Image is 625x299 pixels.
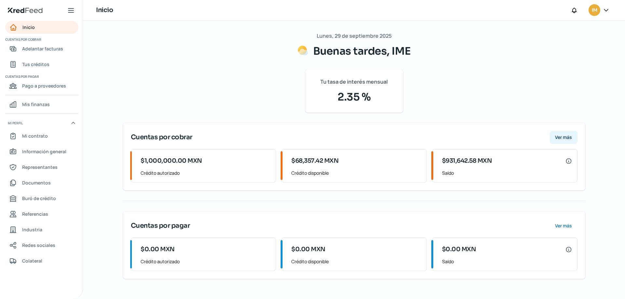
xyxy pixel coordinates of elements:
span: Mi contrato [22,132,48,140]
span: Mis finanzas [22,100,50,108]
span: Ver más [555,135,572,140]
span: Crédito autorizado [141,169,271,177]
span: Redes sociales [22,241,55,249]
a: Representantes [5,161,78,174]
span: IM [592,7,597,14]
a: Buró de crédito [5,192,78,205]
a: Mis finanzas [5,98,78,111]
span: Representantes [22,163,58,171]
span: Cuentas por pagar [5,74,77,79]
h1: Inicio [96,6,113,15]
a: Referencias [5,208,78,221]
span: Colateral [22,257,42,265]
span: Crédito disponible [291,169,421,177]
span: Crédito disponible [291,257,421,265]
span: Referencias [22,210,48,218]
span: $0.00 MXN [141,245,175,254]
img: Saludos [298,45,308,56]
span: Inicio [22,23,35,31]
button: Ver más [550,219,577,232]
span: Tu tasa de interés mensual [320,77,388,87]
span: Saldo [442,169,572,177]
span: Pago a proveedores [22,82,66,90]
a: Documentos [5,176,78,189]
span: Crédito autorizado [141,257,271,265]
span: Industria [22,225,42,234]
span: $0.00 MXN [442,245,476,254]
span: $0.00 MXN [291,245,326,254]
span: Cuentas por cobrar [131,132,192,142]
a: Industria [5,223,78,236]
span: Saldo [442,257,572,265]
a: Adelantar facturas [5,42,78,55]
span: Ver más [555,224,572,228]
a: Redes sociales [5,239,78,252]
span: Lunes, 29 de septiembre 2025 [317,31,392,41]
span: Documentos [22,179,51,187]
span: Buró de crédito [22,194,56,202]
span: Tus créditos [22,60,49,68]
a: Pago a proveedores [5,79,78,92]
span: $1,000,000.00 MXN [141,156,202,165]
span: Buenas tardes, IME [313,45,411,58]
span: $931,642.58 MXN [442,156,492,165]
button: Ver más [550,131,577,144]
span: Adelantar facturas [22,45,63,53]
span: $68,357.42 MXN [291,156,339,165]
a: Colateral [5,254,78,267]
a: Información general [5,145,78,158]
a: Mi contrato [5,129,78,143]
a: Tus créditos [5,58,78,71]
span: Información general [22,147,66,156]
span: 2.35 % [313,89,395,105]
a: Inicio [5,21,78,34]
span: Cuentas por cobrar [5,36,77,42]
span: Mi perfil [8,120,23,126]
span: Cuentas por pagar [131,221,190,231]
